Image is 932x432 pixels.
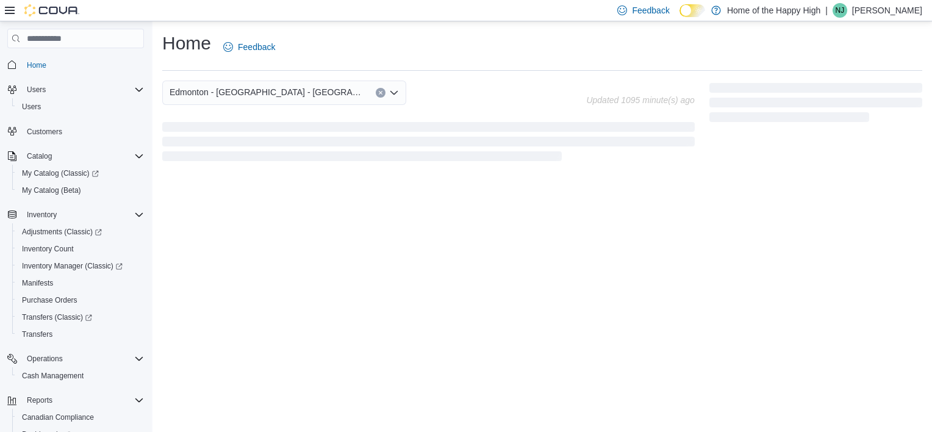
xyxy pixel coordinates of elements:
[22,312,92,322] span: Transfers (Classic)
[17,310,144,325] span: Transfers (Classic)
[17,183,86,198] a: My Catalog (Beta)
[17,259,144,273] span: Inventory Manager (Classic)
[586,95,694,105] p: Updated 1095 minute(s) ago
[22,227,102,237] span: Adjustments (Classic)
[12,326,149,343] button: Transfers
[238,41,275,53] span: Feedback
[22,261,123,271] span: Inventory Manager (Classic)
[27,60,46,70] span: Home
[17,327,144,342] span: Transfers
[632,4,669,16] span: Feedback
[22,124,67,139] a: Customers
[12,240,149,257] button: Inventory Count
[709,85,922,124] span: Loading
[17,225,107,239] a: Adjustments (Classic)
[17,242,79,256] a: Inventory Count
[22,102,41,112] span: Users
[22,278,53,288] span: Manifests
[12,223,149,240] a: Adjustments (Classic)
[22,393,57,408] button: Reports
[12,292,149,309] button: Purchase Orders
[22,149,144,164] span: Catalog
[17,293,82,308] a: Purchase Orders
[22,82,144,97] span: Users
[12,367,149,384] button: Cash Management
[17,293,144,308] span: Purchase Orders
[24,4,79,16] img: Cova
[17,166,144,181] span: My Catalog (Classic)
[2,56,149,73] button: Home
[22,58,51,73] a: Home
[833,3,847,18] div: Nissy John
[376,88,385,98] button: Clear input
[22,371,84,381] span: Cash Management
[22,207,144,222] span: Inventory
[22,124,144,139] span: Customers
[17,369,144,383] span: Cash Management
[22,393,144,408] span: Reports
[12,309,149,326] a: Transfers (Classic)
[27,151,52,161] span: Catalog
[727,3,820,18] p: Home of the Happy High
[2,206,149,223] button: Inventory
[825,3,828,18] p: |
[389,88,399,98] button: Open list of options
[22,57,144,72] span: Home
[2,350,149,367] button: Operations
[27,85,46,95] span: Users
[162,31,211,56] h1: Home
[17,410,99,425] a: Canadian Compliance
[27,395,52,405] span: Reports
[22,185,81,195] span: My Catalog (Beta)
[17,99,144,114] span: Users
[679,4,705,17] input: Dark Mode
[218,35,280,59] a: Feedback
[170,85,364,99] span: Edmonton - [GEOGRAPHIC_DATA] - [GEOGRAPHIC_DATA]
[17,166,104,181] a: My Catalog (Classic)
[836,3,845,18] span: NJ
[22,207,62,222] button: Inventory
[2,81,149,98] button: Users
[17,276,58,290] a: Manifests
[162,124,695,164] span: Loading
[22,351,68,366] button: Operations
[22,149,57,164] button: Catalog
[17,242,144,256] span: Inventory Count
[2,123,149,140] button: Customers
[12,257,149,275] a: Inventory Manager (Classic)
[17,310,97,325] a: Transfers (Classic)
[27,210,57,220] span: Inventory
[17,276,144,290] span: Manifests
[852,3,922,18] p: [PERSON_NAME]
[12,275,149,292] button: Manifests
[2,148,149,165] button: Catalog
[17,369,88,383] a: Cash Management
[17,99,46,114] a: Users
[2,392,149,409] button: Reports
[27,354,63,364] span: Operations
[22,329,52,339] span: Transfers
[12,182,149,199] button: My Catalog (Beta)
[12,409,149,426] button: Canadian Compliance
[22,82,51,97] button: Users
[17,225,144,239] span: Adjustments (Classic)
[12,165,149,182] a: My Catalog (Classic)
[22,351,144,366] span: Operations
[22,168,99,178] span: My Catalog (Classic)
[22,244,74,254] span: Inventory Count
[17,410,144,425] span: Canadian Compliance
[17,259,127,273] a: Inventory Manager (Classic)
[22,295,77,305] span: Purchase Orders
[17,183,144,198] span: My Catalog (Beta)
[17,327,57,342] a: Transfers
[12,98,149,115] button: Users
[22,412,94,422] span: Canadian Compliance
[27,127,62,137] span: Customers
